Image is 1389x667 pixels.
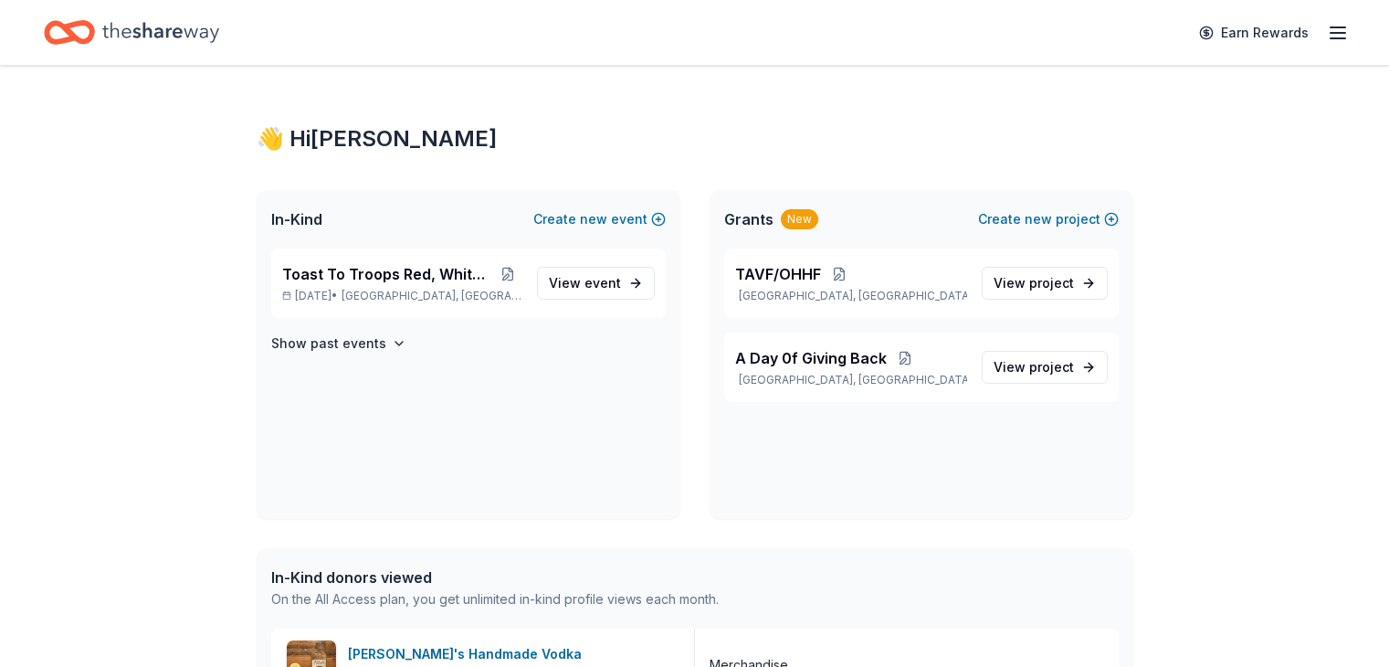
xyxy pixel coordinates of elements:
[271,333,386,355] h4: Show past events
[994,356,1074,378] span: View
[537,267,655,300] a: View event
[580,208,607,230] span: new
[348,643,589,665] div: [PERSON_NAME]'s Handmade Vodka
[257,124,1133,154] div: 👋 Hi [PERSON_NAME]
[994,272,1074,294] span: View
[724,208,773,230] span: Grants
[271,588,719,610] div: On the All Access plan, you get unlimited in-kind profile views each month.
[735,373,967,387] p: [GEOGRAPHIC_DATA], [GEOGRAPHIC_DATA]
[735,289,967,303] p: [GEOGRAPHIC_DATA], [GEOGRAPHIC_DATA]
[978,208,1119,230] button: Createnewproject
[1029,359,1074,375] span: project
[282,289,522,303] p: [DATE] •
[533,208,666,230] button: Createnewevent
[735,263,821,285] span: TAVF/OHHF
[1188,16,1320,49] a: Earn Rewards
[1029,275,1074,291] span: project
[271,208,322,230] span: In-Kind
[735,347,887,369] span: A Day 0f Giving Back
[271,333,406,355] button: Show past events
[584,275,621,291] span: event
[549,272,621,294] span: View
[342,289,521,303] span: [GEOGRAPHIC_DATA], [GEOGRAPHIC_DATA]
[271,566,719,588] div: In-Kind donors viewed
[982,267,1108,300] a: View project
[282,263,494,285] span: Toast To Troops Red, White and Brew
[1025,208,1052,230] span: new
[781,209,818,229] div: New
[44,11,219,54] a: Home
[982,351,1108,384] a: View project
